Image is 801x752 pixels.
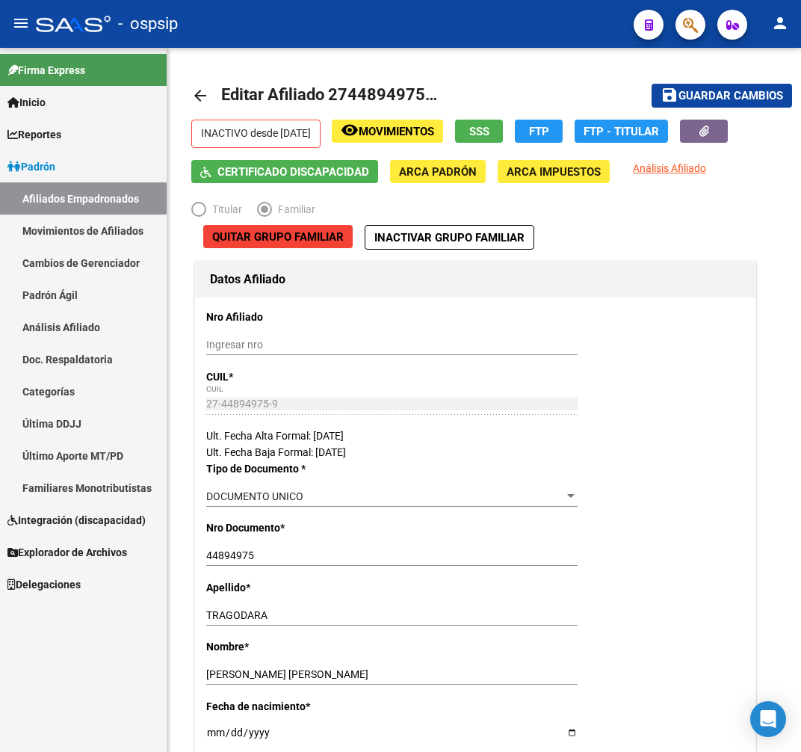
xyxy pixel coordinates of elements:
button: Quitar Grupo Familiar [203,225,353,248]
div: Ult. Fecha Alta Formal: [DATE] [206,428,744,444]
span: Integración (discapacidad) [7,512,146,528]
span: Explorador de Archivos [7,544,127,561]
span: Guardar cambios [678,90,783,103]
span: Certificado Discapacidad [217,165,369,179]
button: Certificado Discapacidad [191,160,378,183]
mat-icon: remove_red_eye [341,121,359,139]
div: Ult. Fecha Baja Formal: [DATE] [206,444,744,460]
span: Padrón [7,158,55,175]
mat-icon: person [771,14,789,32]
button: SSS [455,120,503,143]
span: Análisis Afiliado [633,162,706,174]
p: Nro Afiliado [206,309,368,325]
p: Apellido [206,579,368,596]
span: Reportes [7,126,61,143]
span: Quitar Grupo Familiar [212,230,344,244]
button: FTP [515,120,563,143]
span: DOCUMENTO UNICO [206,490,303,502]
p: Nro Documento [206,520,368,536]
p: Tipo de Documento * [206,460,368,477]
span: Inicio [7,94,46,111]
span: FTP [529,125,549,138]
button: FTP - Titular [575,120,668,143]
p: INACTIVO desde [DATE] [191,120,321,148]
mat-icon: arrow_back [191,87,209,105]
span: SSS [469,125,489,138]
span: Familiar [272,201,315,218]
span: - ospsip [118,7,178,40]
p: Fecha de nacimiento [206,698,368,715]
button: ARCA Impuestos [498,160,610,183]
button: Movimientos [332,120,443,143]
span: Delegaciones [7,576,81,593]
p: CUIL [206,369,368,385]
p: Nombre [206,638,368,655]
span: ARCA Padrón [399,165,477,179]
span: Editar Afiliado 27448949759 [221,85,437,104]
button: Guardar cambios [652,84,792,107]
mat-icon: menu [12,14,30,32]
span: Movimientos [359,125,434,138]
span: Inactivar Grupo Familiar [374,231,525,244]
span: Firma Express [7,62,85,78]
mat-icon: save [661,86,678,104]
button: ARCA Padrón [390,160,486,183]
mat-radio-group: Elija una opción [191,206,330,218]
h1: Datos Afiliado [210,268,740,292]
span: Titular [206,201,242,218]
span: ARCA Impuestos [507,165,601,179]
div: Open Intercom Messenger [750,701,786,737]
button: Inactivar Grupo Familiar [365,225,534,250]
span: FTP - Titular [584,125,659,138]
